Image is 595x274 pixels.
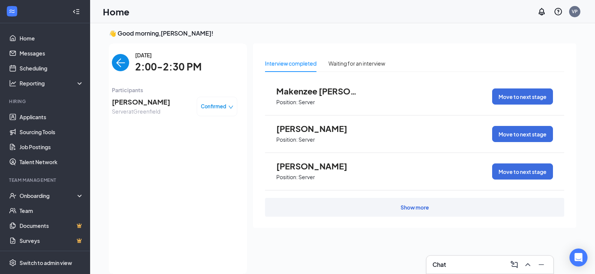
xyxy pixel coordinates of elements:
[276,99,298,106] p: Position:
[20,124,84,139] a: Sourcing Tools
[265,59,316,67] div: Interview completed
[492,126,553,142] button: Move to next stage
[328,59,385,67] div: Waiting for an interview
[9,98,82,105] div: Hiring
[554,7,563,16] svg: QuestionInfo
[298,99,315,106] p: Server
[9,259,17,267] svg: Settings
[112,97,170,107] span: [PERSON_NAME]
[432,261,446,269] h3: Chat
[201,103,226,110] span: Confirmed
[522,259,534,271] button: ChevronUp
[20,139,84,154] a: Job Postings
[20,31,84,46] a: Home
[20,61,84,76] a: Scheduling
[20,46,84,61] a: Messages
[20,109,84,124] a: Applicants
[109,29,576,37] h3: 👋 Good morning, [PERSON_NAME] !
[9,79,17,87] svg: Analysis
[572,8,578,15] div: VP
[20,259,72,267] div: Switch to admin view
[508,259,520,271] button: ComposeMessage
[135,59,202,75] span: 2:00-2:30 PM
[20,79,84,87] div: Reporting
[112,54,129,71] button: back-button
[276,161,359,171] span: [PERSON_NAME]
[103,5,130,18] h1: Home
[9,192,17,199] svg: UserCheck
[523,260,532,269] svg: ChevronUp
[298,136,315,143] p: Server
[135,51,202,59] span: [DATE]
[20,192,77,199] div: Onboarding
[298,174,315,181] p: Server
[492,88,553,105] button: Move to next stage
[537,7,546,16] svg: Notifications
[276,86,359,96] span: Makenzee [PERSON_NAME]
[112,107,170,115] span: Server at Greenfield
[20,233,84,248] a: SurveysCrown
[537,260,546,269] svg: Minimize
[276,136,298,143] p: Position:
[20,203,84,218] a: Team
[535,259,547,271] button: Minimize
[510,260,519,269] svg: ComposeMessage
[276,174,298,181] p: Position:
[8,7,16,15] svg: WorkstreamLogo
[72,8,80,15] svg: Collapse
[228,105,233,110] span: down
[401,204,429,211] div: Show more
[492,163,553,180] button: Move to next stage
[276,124,359,133] span: [PERSON_NAME]
[569,249,587,267] div: Open Intercom Messenger
[20,218,84,233] a: DocumentsCrown
[9,177,82,183] div: Team Management
[112,86,237,94] span: Participants
[20,154,84,169] a: Talent Network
